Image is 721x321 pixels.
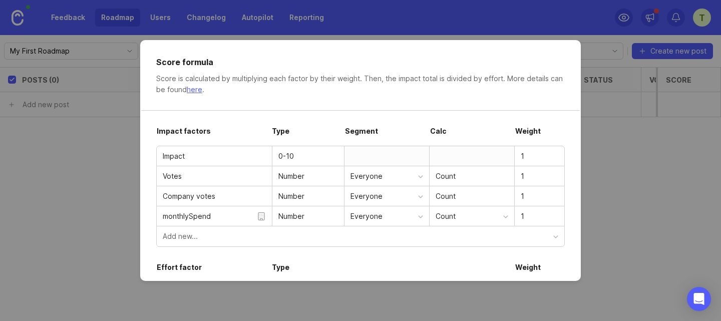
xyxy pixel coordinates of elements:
[436,211,503,222] div: Count
[156,73,565,95] div: Score is calculated by multiplying each factor by their weight. Then, the impact total is divided...
[350,171,418,182] div: Everyone
[156,126,271,146] div: Impact factors
[156,56,565,68] div: Score formula
[515,126,565,146] div: Weight
[278,151,338,162] div: 0-10
[430,126,515,146] div: Calc
[156,262,271,282] div: Effort factor
[272,211,310,222] div: Number
[187,85,202,94] a: here
[515,262,565,282] div: Weight
[350,211,418,222] div: Everyone
[272,191,310,202] div: Number
[271,262,515,282] div: Type
[272,171,310,182] div: Number
[271,126,344,146] div: Type
[344,126,430,146] div: Segment
[436,191,508,202] div: Count
[350,191,418,202] div: Everyone
[687,287,711,311] div: Open Intercom Messenger
[163,231,553,242] div: Add new...
[436,171,508,182] div: Count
